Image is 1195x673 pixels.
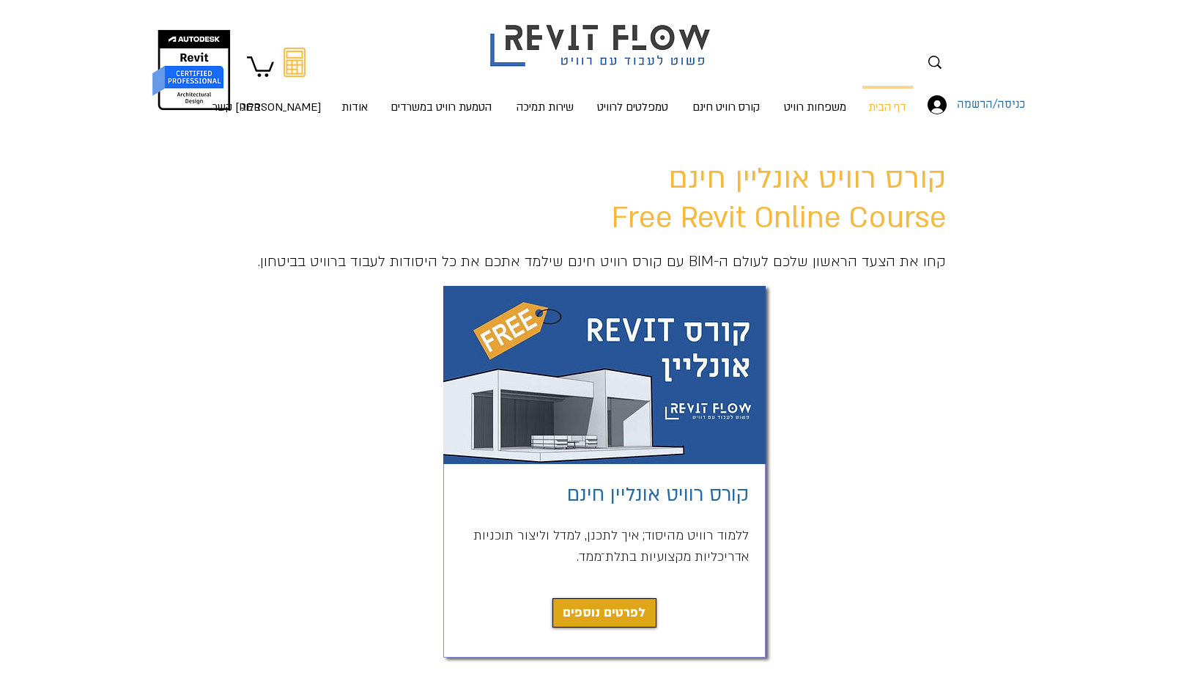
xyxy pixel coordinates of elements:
p: [PERSON_NAME] קשר [207,87,327,128]
p: דף הבית [862,89,912,128]
p: משפחות רוויט [778,87,852,128]
a: קורס רוויט אונליין חינםFree Revit Online Course [612,159,946,238]
span: קחו את הצעד הראשון שלכם לעולם ה-BIM עם קורס רוויט חינם שילמד אתכם את כל היסודות לעבוד ברוויט בביט... [258,252,946,271]
p: בלוג [235,87,267,128]
img: קורס רוויט חינם [443,286,766,464]
p: הטמעת רוויט במשרדים [385,87,497,128]
img: autodesk certified professional in revit for architectural design יונתן אלדד [151,29,232,111]
a: [PERSON_NAME] קשר [271,86,331,115]
p: טמפלטים לרוויט [591,87,674,128]
p: אודות [336,87,374,128]
a: בלוג [232,86,271,115]
a: לפרטים נוספים [552,598,656,628]
span: קורס רוויט אונליין חינם Free Revit Online Course [612,159,946,238]
a: אודות [331,86,378,115]
a: משפחות רוויט [773,86,858,115]
img: Revit flow logo פשוט לעבוד עם רוויט [476,2,729,70]
a: שירות תמיכה [505,86,586,115]
a: קורס רוויט אונליין חינם [567,482,749,508]
a: טמפלטים לרוויט [586,86,680,115]
p: שירות תמיכה [511,87,580,128]
button: כניסה/הרשמה [917,91,983,119]
span: לפרטים נוספים [563,603,645,623]
a: דף הבית [858,86,917,115]
p: קורס רוויט חינם [687,87,766,128]
nav: אתר [222,86,917,115]
span: ללמוד רוויט מהיסוד; איך לתכנן, למדל וליצור תוכניות אדריכליות מקצועיות בתלת־ממד. [473,527,749,565]
span: כניסה/הרשמה [952,95,1030,114]
a: הטמעת רוויט במשרדים [378,86,505,115]
a: קורס רוויט חינם [680,86,773,115]
svg: מחשבון מעבר מאוטוקאד לרוויט [284,48,306,77]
